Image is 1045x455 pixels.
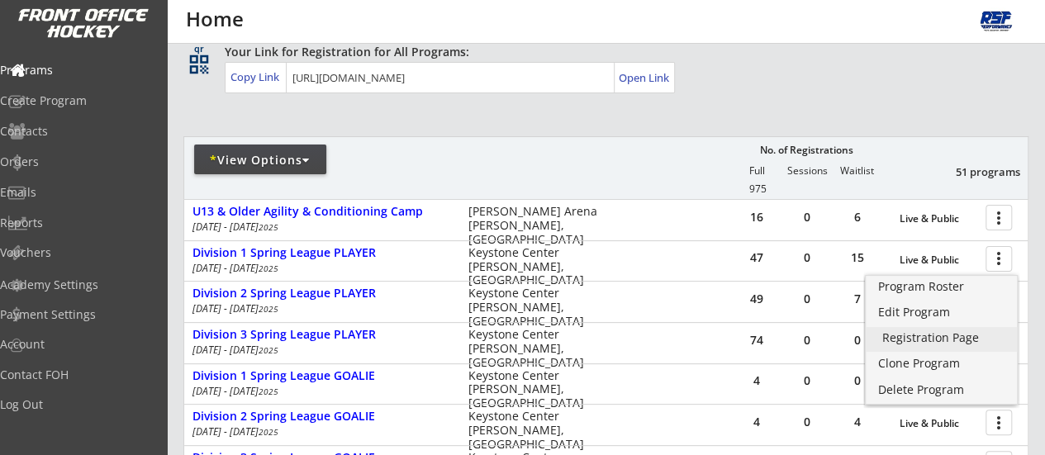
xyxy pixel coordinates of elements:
div: Division 2 Spring League PLAYER [192,287,450,301]
div: Program Roster [878,281,1005,292]
div: View Options [194,152,326,168]
div: 4 [732,416,781,428]
div: Division 3 Spring League PLAYER [192,328,450,342]
div: Division 2 Spring League GOALIE [192,410,450,424]
div: Division 1 Spring League PLAYER [192,246,450,260]
div: Live & Public [900,254,977,266]
div: [DATE] - [DATE] [192,263,445,273]
div: Division 1 Spring League GOALIE [192,369,450,383]
div: Keystone Center [PERSON_NAME], [GEOGRAPHIC_DATA] [468,328,597,369]
div: 7 [833,293,882,305]
div: 47 [732,252,781,263]
div: Keystone Center [PERSON_NAME], [GEOGRAPHIC_DATA] [468,246,597,287]
div: Keystone Center [PERSON_NAME], [GEOGRAPHIC_DATA] [468,287,597,328]
div: Registration Page [882,332,1001,344]
div: 0 [833,375,882,386]
div: 0 [782,416,832,428]
div: [DATE] - [DATE] [192,345,445,355]
div: Live & Public [900,418,977,429]
div: [DATE] - [DATE] [192,386,445,396]
div: Sessions [783,165,833,177]
div: 16 [732,211,781,223]
div: Keystone Center [PERSON_NAME], [GEOGRAPHIC_DATA] [468,410,597,451]
a: Edit Program [866,301,1018,326]
button: more_vert [986,246,1012,272]
div: 49 [732,293,781,305]
a: Open Link [619,66,671,89]
div: Delete Program [878,384,1005,396]
div: 74 [732,334,781,346]
button: more_vert [986,410,1012,435]
div: Keystone Center [PERSON_NAME], [GEOGRAPHIC_DATA] [468,369,597,410]
div: Edit Program [878,306,1005,318]
em: 2025 [259,426,278,438]
div: [DATE] - [DATE] [192,222,445,232]
div: U13 & Older Agility & Conditioning Camp [192,205,450,219]
div: Live & Public [900,213,977,225]
em: 2025 [259,303,278,315]
div: 0 [782,293,832,305]
button: qr_code [187,52,211,77]
div: No. of Registrations [756,145,858,156]
em: 2025 [259,221,278,233]
em: 2025 [259,386,278,397]
div: 51 programs [934,164,1020,179]
a: Program Roster [866,276,1018,301]
div: 0 [782,252,832,263]
div: [PERSON_NAME] Arena [PERSON_NAME], [GEOGRAPHIC_DATA] [468,205,597,246]
em: 2025 [259,344,278,356]
div: Open Link [619,71,671,85]
div: 975 [734,183,783,195]
div: Full [733,165,782,177]
div: 15 [833,252,882,263]
div: Clone Program [878,358,1005,369]
div: Copy Link [230,69,283,84]
div: [DATE] - [DATE] [192,427,445,437]
div: qr [188,44,208,55]
div: 0 [782,211,832,223]
div: 0 [782,375,832,386]
button: more_vert [986,205,1012,230]
div: 0 [833,334,882,346]
div: Your Link for Registration for All Programs: [225,44,977,60]
em: 2025 [259,263,278,274]
div: 0 [782,334,832,346]
div: Waitlist [833,165,882,177]
div: 6 [833,211,882,223]
div: 4 [833,416,882,428]
a: Registration Page [866,327,1018,352]
div: [DATE] - [DATE] [192,304,445,314]
div: 4 [732,375,781,386]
